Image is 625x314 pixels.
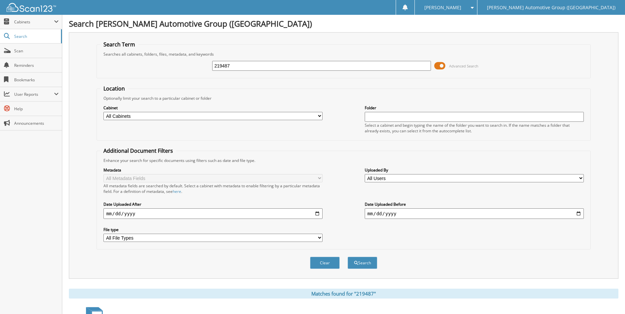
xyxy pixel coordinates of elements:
[365,105,584,111] label: Folder
[103,183,323,194] div: All metadata fields are searched by default. Select a cabinet with metadata to enable filtering b...
[487,6,615,10] span: [PERSON_NAME] Automotive Group ([GEOGRAPHIC_DATA])
[100,51,587,57] div: Searches all cabinets, folders, files, metadata, and keywords
[103,227,323,232] label: File type
[14,120,59,126] span: Announcements
[100,85,128,92] legend: Location
[69,18,618,29] h1: Search [PERSON_NAME] Automotive Group ([GEOGRAPHIC_DATA])
[100,95,587,101] div: Optionally limit your search to a particular cabinet or folder
[449,64,478,68] span: Advanced Search
[100,158,587,163] div: Enhance your search for specific documents using filters such as date and file type.
[365,122,584,134] div: Select a cabinet and begin typing the name of the folder you want to search in. If the name match...
[69,289,618,299] div: Matches found for "219487"
[103,201,323,207] label: Date Uploaded After
[14,34,58,39] span: Search
[14,19,54,25] span: Cabinets
[365,201,584,207] label: Date Uploaded Before
[14,77,59,83] span: Bookmarks
[100,147,176,154] legend: Additional Document Filters
[173,189,181,194] a: here
[14,106,59,112] span: Help
[100,41,138,48] legend: Search Term
[7,3,56,12] img: scan123-logo-white.svg
[348,257,377,269] button: Search
[14,92,54,97] span: User Reports
[103,167,323,173] label: Metadata
[310,257,340,269] button: Clear
[365,167,584,173] label: Uploaded By
[103,208,323,219] input: start
[365,208,584,219] input: end
[14,63,59,68] span: Reminders
[14,48,59,54] span: Scan
[103,105,323,111] label: Cabinet
[424,6,461,10] span: [PERSON_NAME]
